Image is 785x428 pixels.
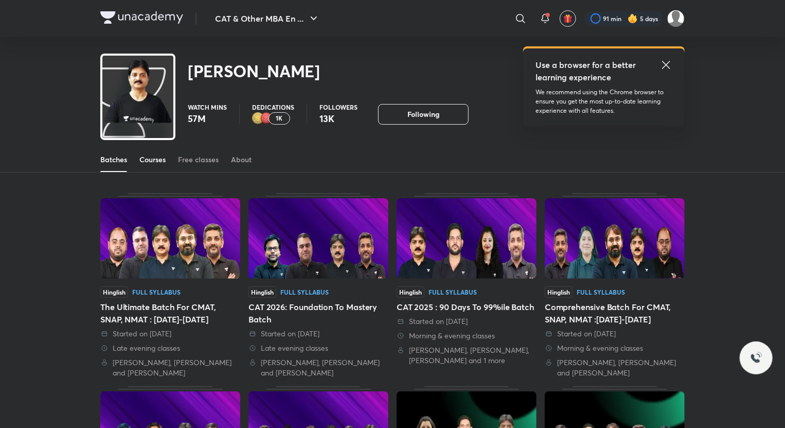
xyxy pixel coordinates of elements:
[188,104,227,110] p: Watch mins
[397,331,537,341] div: Morning & evening classes
[100,329,240,339] div: Started on 23 Sept 2025
[628,13,638,24] img: streak
[407,109,439,119] span: Following
[563,14,573,23] img: avatar
[100,11,183,26] a: Company Logo
[319,112,358,125] p: 13K
[545,301,685,326] div: Comprehensive Batch For CMAT, SNAP, NMAT :[DATE]-[DATE]
[248,193,388,378] div: CAT 2026: Foundation To Mastery Batch
[231,147,252,172] a: About
[276,115,283,122] p: 1K
[577,289,625,295] div: Full Syllabus
[545,286,573,298] span: Hinglish
[545,343,685,353] div: Morning & evening classes
[100,11,183,24] img: Company Logo
[260,112,273,125] img: educator badge1
[667,10,685,27] img: Nitin
[100,155,127,165] div: Batches
[100,343,240,353] div: Late evening classes
[560,10,576,27] button: avatar
[319,104,358,110] p: Followers
[100,193,240,378] div: The Ultimate Batch For CMAT, SNAP, NMAT : 2025-2026
[178,155,219,165] div: Free classes
[378,104,469,125] button: Following
[188,61,320,81] h2: [PERSON_NAME]
[132,289,181,295] div: Full Syllabus
[248,301,388,326] div: CAT 2026: Foundation To Mastery Batch
[536,88,672,115] p: We recommend using the Chrome browser to ensure you get the most up-to-date learning experience w...
[397,316,537,327] div: Started on 31 Aug 2025
[545,193,685,378] div: Comprehensive Batch For CMAT, SNAP, NMAT :2025-2026
[231,155,252,165] div: About
[397,286,424,298] span: Hinglish
[536,59,638,83] h5: Use a browser for a better learning experience
[397,198,537,279] img: Thumbnail
[248,357,388,378] div: Lokesh Agarwal, Amiya Kumar and Amit Deepak Rohra
[248,343,388,353] div: Late evening classes
[429,289,477,295] div: Full Syllabus
[248,198,388,279] img: Thumbnail
[100,357,240,378] div: Lokesh Agarwal, Ronakkumar Shah and Amit Deepak Rohra
[100,198,240,279] img: Thumbnail
[280,289,329,295] div: Full Syllabus
[188,112,227,125] p: 57M
[178,147,219,172] a: Free classes
[545,357,685,378] div: Lokesh Agarwal, Deepika Awasthi and Ronakkumar Shah
[100,286,128,298] span: Hinglish
[545,329,685,339] div: Started on 18 Aug 2025
[397,301,537,313] div: CAT 2025 : 90 Days To 99%ile Batch
[100,147,127,172] a: Batches
[397,193,537,378] div: CAT 2025 : 90 Days To 99%ile Batch
[139,147,166,172] a: Courses
[139,155,166,165] div: Courses
[252,112,264,125] img: educator badge2
[397,345,537,366] div: Lokesh Agarwal, Ravi Kumar, Saral Nashier and 1 more
[248,286,276,298] span: Hinglish
[252,104,294,110] p: Dedications
[545,198,685,279] img: Thumbnail
[100,301,240,326] div: The Ultimate Batch For CMAT, SNAP, NMAT : [DATE]-[DATE]
[248,329,388,339] div: Started on 2 Sept 2025
[209,8,326,29] button: CAT & Other MBA En ...
[102,58,173,125] img: class
[750,352,762,364] img: ttu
